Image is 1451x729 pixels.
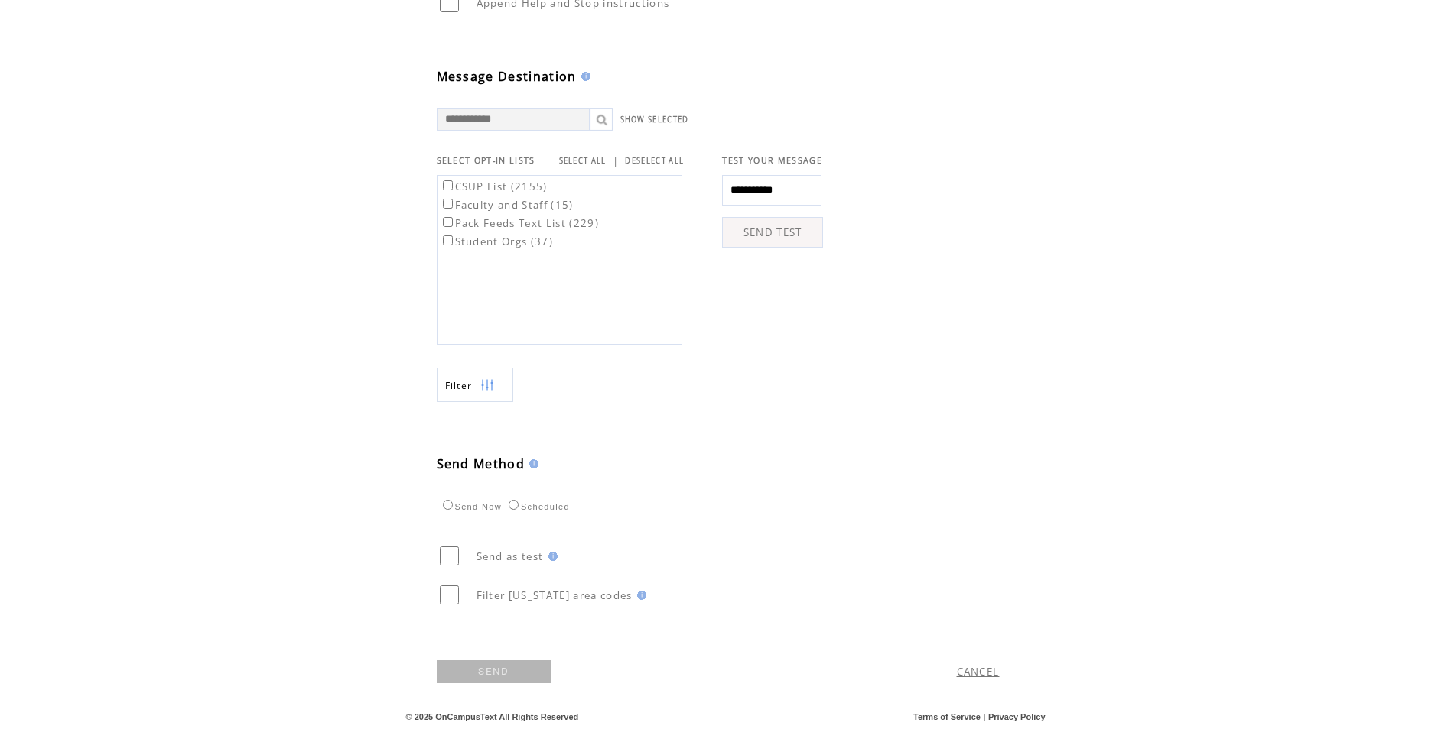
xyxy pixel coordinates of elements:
span: © 2025 OnCampusText All Rights Reserved [406,712,579,721]
span: Filter [US_STATE] area codes [477,588,633,602]
span: Message Destination [437,68,577,85]
input: Pack Feeds Text List (229) [443,217,453,227]
a: SELECT ALL [559,156,607,166]
input: Send Now [443,500,453,510]
label: CSUP List (2155) [440,180,548,193]
input: Student Orgs (37) [443,235,453,245]
img: help.gif [525,459,538,468]
span: Send Method [437,455,525,472]
img: help.gif [544,552,558,561]
input: Scheduled [509,500,519,510]
a: CANCEL [957,665,1000,679]
a: SEND [437,660,551,683]
span: | [613,154,619,167]
label: Scheduled [505,502,570,511]
a: Terms of Service [913,712,981,721]
span: Send as test [477,549,544,563]
span: Show filters [445,379,473,392]
label: Student Orgs (37) [440,235,554,248]
img: filters.png [480,368,494,403]
input: Faculty and Staff (15) [443,199,453,209]
a: Privacy Policy [988,712,1046,721]
a: SEND TEST [722,217,823,248]
img: help.gif [577,72,590,81]
label: Pack Feeds Text List (229) [440,216,600,230]
span: | [983,712,985,721]
input: CSUP List (2155) [443,180,453,190]
a: DESELECT ALL [625,156,684,166]
label: Faculty and Staff (15) [440,198,574,212]
label: Send Now [439,502,502,511]
span: SELECT OPT-IN LISTS [437,155,535,166]
img: help.gif [633,591,646,600]
a: SHOW SELECTED [620,115,689,125]
a: Filter [437,368,513,402]
span: TEST YOUR MESSAGE [722,155,822,166]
